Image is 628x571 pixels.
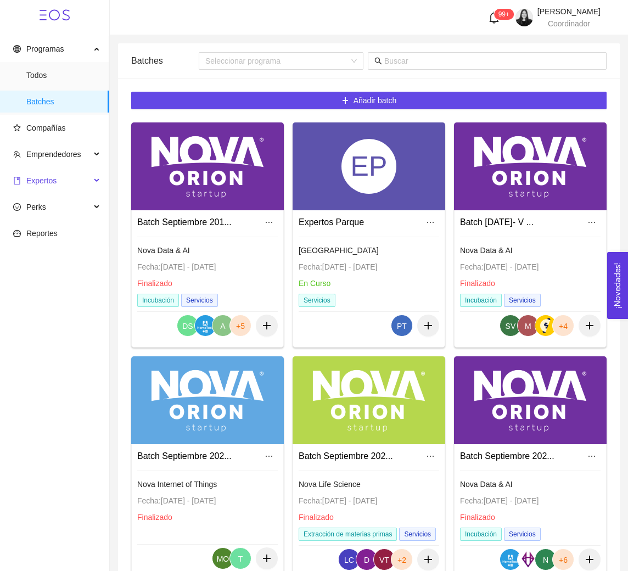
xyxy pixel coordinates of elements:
img: 1609535265363-96822958_173867707441293_1436042669267615744_o.png [195,315,216,336]
span: ellipsis [261,218,277,227]
img: 1652925141409-S%C3%ADmbolo_Nefarious_Color.png [518,549,539,570]
span: M [525,315,531,337]
button: plusAñadir batch [131,92,607,109]
span: Nova Data & AI [460,246,513,255]
span: Finalizado [299,513,334,522]
span: Servicios [299,294,335,307]
span: global [13,45,21,53]
span: Fecha: [DATE] - [DATE] [137,262,216,271]
span: VT [379,549,389,571]
button: plus [256,315,278,337]
button: Open Feedback Widget [607,252,628,319]
span: Servicios [504,294,541,307]
span: Finalizado [137,513,172,522]
button: ellipsis [422,214,439,231]
span: Compañías [26,124,66,132]
span: Coordinador [548,19,590,28]
span: MO [217,548,229,570]
span: Fecha: [DATE] - [DATE] [460,496,539,505]
span: Expertos [26,176,57,185]
span: Servicios [399,528,436,541]
button: ellipsis [583,214,601,231]
a: Batch Septiembre 202... [460,451,554,461]
span: ellipsis [422,452,439,461]
a: Batch Septiembre 201... [137,217,232,227]
span: PT [397,315,407,337]
span: Reportes [26,229,58,238]
span: Finalizado [460,513,495,522]
span: team [13,150,21,158]
button: plus [417,315,439,337]
span: Extracción de materias primas [299,528,397,541]
span: Añadir batch [354,94,397,107]
span: book [13,177,21,184]
span: search [374,57,382,65]
button: ellipsis [260,214,278,231]
span: N [543,549,548,571]
span: +4 [559,315,568,337]
span: plus [417,555,439,564]
input: Buscar [384,55,600,67]
a: Expertos Parque [299,217,364,227]
span: bell [488,12,500,24]
span: Nova Life Science [299,480,361,489]
span: En Curso [299,279,330,288]
span: Incubación [137,294,179,307]
span: T [238,548,243,570]
span: plus [417,321,439,331]
span: D [364,549,369,571]
span: plus [256,553,278,563]
span: ellipsis [261,452,277,461]
span: Fecha: [DATE] - [DATE] [460,262,539,271]
div: Batches [131,45,199,76]
img: 1609535265363-96822958_173867707441293_1436042669267615744_o.png [500,549,521,570]
span: Fecha: [DATE] - [DATE] [299,496,377,505]
img: 1654902678626-PP_Jashia3.jpg [515,9,533,26]
span: Programas [26,44,64,53]
span: DS [182,315,193,337]
span: SV [506,315,516,337]
button: ellipsis [422,447,439,465]
sup: 3623 [494,9,514,20]
span: plus [256,321,278,331]
span: Perks [26,203,46,211]
button: ellipsis [260,447,278,465]
span: plus [341,97,349,105]
span: ellipsis [422,218,439,227]
span: Incubación [460,294,502,307]
span: +6 [559,549,568,571]
span: A [220,315,225,337]
span: plus [579,555,601,564]
span: Fecha: [DATE] - [DATE] [137,496,216,505]
button: ellipsis [583,447,601,465]
span: Servicios [181,294,218,307]
span: Todos [26,64,100,86]
span: Finalizado [137,279,172,288]
span: Nova Data & AI [137,246,190,255]
span: Fecha: [DATE] - [DATE] [299,262,377,271]
span: +2 [397,549,406,571]
span: Incubación [460,528,502,541]
button: plus [417,548,439,570]
span: Emprendedores [26,150,81,159]
span: LC [344,549,354,571]
span: Batches [26,91,100,113]
span: dashboard [13,229,21,237]
a: Batch Septiembre 202... [137,451,232,461]
span: plus [579,321,601,331]
span: [PERSON_NAME] [537,7,601,16]
a: Batch [DATE]- V ... [460,217,534,227]
img: 1642464908792-Logo_Atrevi.png [535,315,556,336]
span: Servicios [504,528,541,541]
a: Batch Septiembre 202... [299,451,393,461]
span: Finalizado [460,279,495,288]
span: Nova Internet of Things [137,480,217,489]
span: +5 [236,315,245,337]
span: ellipsis [584,452,600,461]
span: Nova Data & AI [460,480,513,489]
span: smile [13,203,21,211]
div: EP [341,139,396,194]
button: plus [256,547,278,569]
button: plus [579,548,601,570]
span: [GEOGRAPHIC_DATA] [299,246,379,255]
